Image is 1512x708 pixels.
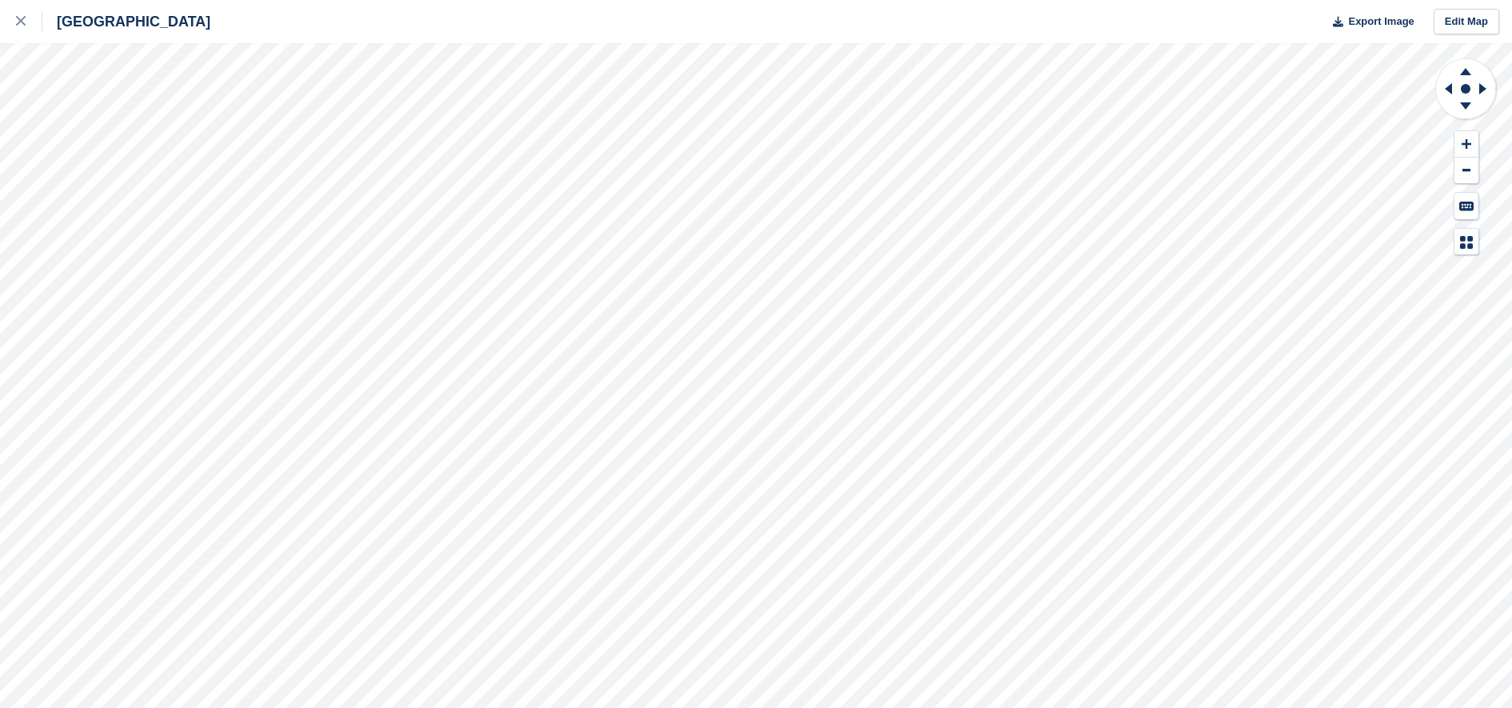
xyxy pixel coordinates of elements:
[1348,14,1414,30] span: Export Image
[1454,131,1478,158] button: Zoom In
[1454,158,1478,184] button: Zoom Out
[1454,229,1478,255] button: Map Legend
[1434,9,1499,35] a: Edit Map
[42,12,210,31] div: [GEOGRAPHIC_DATA]
[1323,9,1414,35] button: Export Image
[1454,193,1478,219] button: Keyboard Shortcuts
